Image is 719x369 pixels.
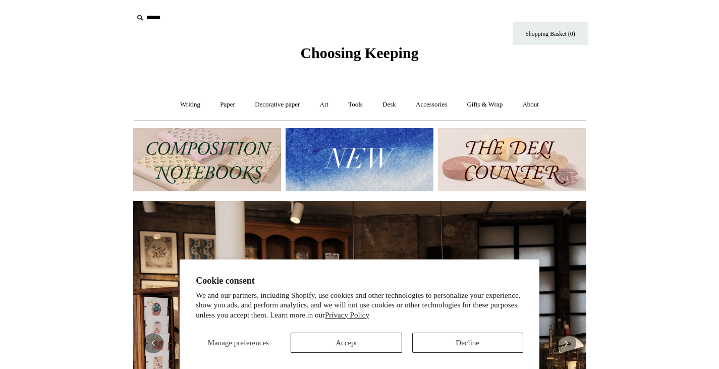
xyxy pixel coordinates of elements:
[438,128,586,191] img: The Deli Counter
[300,44,418,61] span: Choosing Keeping
[246,91,309,118] a: Decorative paper
[133,128,281,191] img: 202302 Composition ledgers.jpg__PID:69722ee6-fa44-49dd-a067-31375e5d54ec
[171,91,209,118] a: Writing
[373,91,405,118] a: Desk
[513,22,588,45] a: Shopping Basket (0)
[208,339,269,347] span: Manage preferences
[513,91,548,118] a: About
[211,91,244,118] a: Paper
[407,91,456,118] a: Accessories
[196,291,523,321] p: We and our partners, including Shopify, use cookies and other technologies to personalize your ex...
[143,333,163,353] button: Previous
[311,91,338,118] a: Art
[196,333,281,353] button: Manage preferences
[291,333,402,353] button: Accept
[339,91,372,118] a: Tools
[458,91,512,118] a: Gifts & Wrap
[286,128,433,191] img: New.jpg__PID:f73bdf93-380a-4a35-bcfe-7823039498e1
[325,311,369,319] a: Privacy Policy
[412,333,523,353] button: Decline
[300,52,418,60] a: Choosing Keeping
[196,276,523,286] h2: Cookie consent
[556,333,576,353] button: Next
